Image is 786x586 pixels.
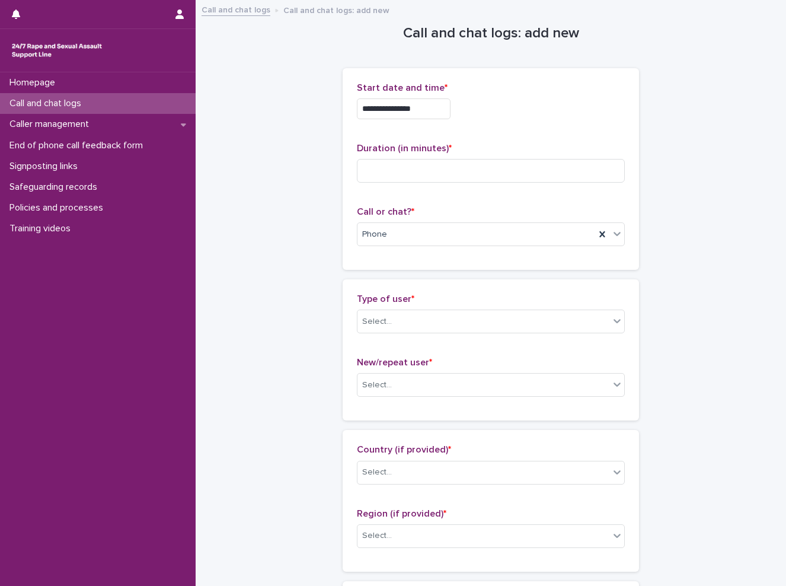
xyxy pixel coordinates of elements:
[357,83,448,93] span: Start date and time
[357,207,414,216] span: Call or chat?
[283,3,389,16] p: Call and chat logs: add new
[357,358,432,367] span: New/repeat user
[362,466,392,479] div: Select...
[9,39,104,62] img: rhQMoQhaT3yELyF149Cw
[5,223,80,234] p: Training videos
[5,77,65,88] p: Homepage
[362,316,392,328] div: Select...
[5,140,152,151] p: End of phone call feedback form
[202,2,270,16] a: Call and chat logs
[362,530,392,542] div: Select...
[357,509,446,518] span: Region (if provided)
[357,294,414,304] span: Type of user
[362,379,392,391] div: Select...
[357,144,452,153] span: Duration (in minutes)
[5,161,87,172] p: Signposting links
[357,445,451,454] span: Country (if provided)
[5,181,107,193] p: Safeguarding records
[5,98,91,109] p: Call and chat logs
[5,202,113,214] p: Policies and processes
[5,119,98,130] p: Caller management
[343,25,639,42] h1: Call and chat logs: add new
[362,228,387,241] span: Phone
